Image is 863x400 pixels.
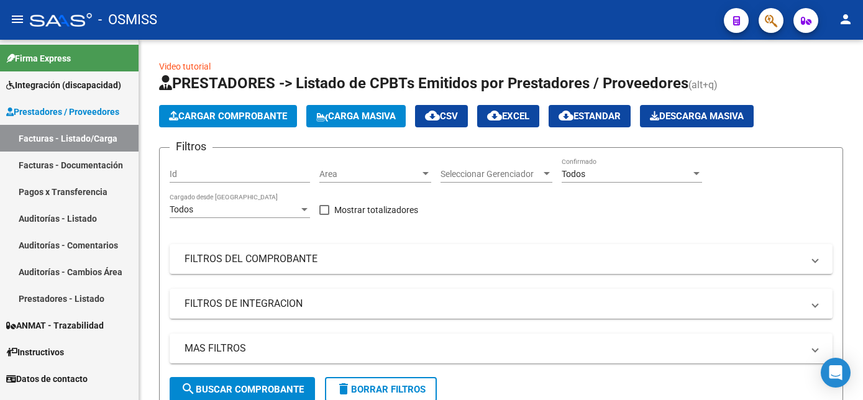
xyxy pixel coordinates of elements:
mat-icon: delete [336,381,351,396]
span: Descarga Masiva [650,111,744,122]
span: Firma Express [6,52,71,65]
span: ANMAT - Trazabilidad [6,319,104,332]
button: Estandar [549,105,631,127]
button: CSV [415,105,468,127]
mat-icon: cloud_download [425,108,440,123]
span: EXCEL [487,111,529,122]
span: Area [319,169,420,180]
mat-panel-title: FILTROS DE INTEGRACION [185,297,803,311]
span: Seleccionar Gerenciador [441,169,541,180]
span: Integración (discapacidad) [6,78,121,92]
mat-icon: cloud_download [487,108,502,123]
button: EXCEL [477,105,539,127]
span: Cargar Comprobante [169,111,287,122]
span: - OSMISS [98,6,157,34]
button: Cargar Comprobante [159,105,297,127]
mat-expansion-panel-header: MAS FILTROS [170,334,833,363]
h3: Filtros [170,138,212,155]
span: Carga Masiva [316,111,396,122]
span: Mostrar totalizadores [334,202,418,217]
mat-expansion-panel-header: FILTROS DEL COMPROBANTE [170,244,833,274]
span: (alt+q) [688,79,718,91]
span: Datos de contacto [6,372,88,386]
a: Video tutorial [159,61,211,71]
div: Open Intercom Messenger [821,358,851,388]
button: Descarga Masiva [640,105,754,127]
app-download-masive: Descarga masiva de comprobantes (adjuntos) [640,105,754,127]
span: Estandar [559,111,621,122]
mat-icon: search [181,381,196,396]
span: Instructivos [6,345,64,359]
button: Carga Masiva [306,105,406,127]
mat-panel-title: FILTROS DEL COMPROBANTE [185,252,803,266]
mat-icon: menu [10,12,25,27]
span: Borrar Filtros [336,384,426,395]
span: Buscar Comprobante [181,384,304,395]
mat-icon: person [838,12,853,27]
mat-panel-title: MAS FILTROS [185,342,803,355]
span: Todos [562,169,585,179]
mat-expansion-panel-header: FILTROS DE INTEGRACION [170,289,833,319]
span: Prestadores / Proveedores [6,105,119,119]
mat-icon: cloud_download [559,108,573,123]
span: Todos [170,204,193,214]
span: CSV [425,111,458,122]
span: PRESTADORES -> Listado de CPBTs Emitidos por Prestadores / Proveedores [159,75,688,92]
